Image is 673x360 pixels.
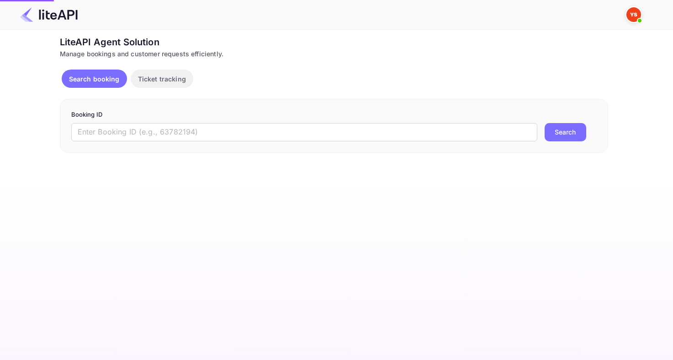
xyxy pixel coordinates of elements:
[60,49,608,59] div: Manage bookings and customer requests efficiently.
[69,74,120,84] p: Search booking
[71,123,537,141] input: Enter Booking ID (e.g., 63782194)
[60,35,608,49] div: LiteAPI Agent Solution
[545,123,586,141] button: Search
[138,74,186,84] p: Ticket tracking
[71,110,597,119] p: Booking ID
[626,7,641,22] img: Yandex Support
[20,7,78,22] img: LiteAPI Logo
